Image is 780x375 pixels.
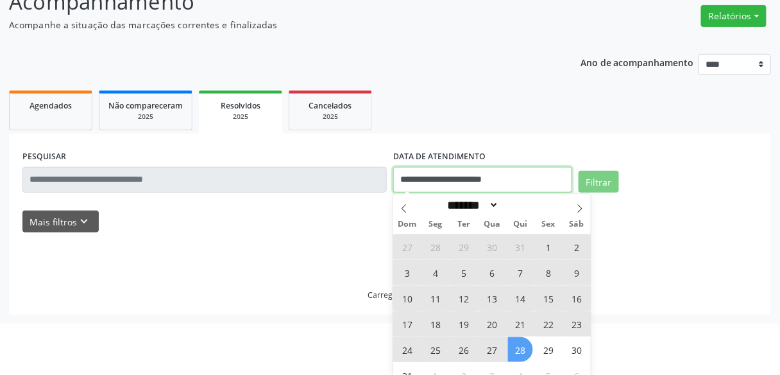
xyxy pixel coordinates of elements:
span: Agosto 10, 2025 [395,286,420,311]
span: Agosto 11, 2025 [423,286,448,311]
span: Cancelados [309,100,352,111]
span: Agosto 29, 2025 [536,337,561,362]
span: Não compareceram [108,100,183,111]
span: Agosto 4, 2025 [423,260,448,285]
label: DATA DE ATENDIMENTO [393,147,486,167]
span: Agosto 16, 2025 [564,286,589,311]
div: 2025 [298,112,362,121]
span: Agosto 7, 2025 [508,260,533,285]
p: Ano de acompanhamento [581,54,694,70]
p: Acompanhe a situação das marcações correntes e finalizadas [9,18,543,31]
span: Julho 31, 2025 [508,234,533,259]
span: Agosto 25, 2025 [423,337,448,362]
span: Agosto 18, 2025 [423,311,448,336]
span: Agosto 13, 2025 [480,286,505,311]
span: Ter [450,220,478,229]
span: Agosto 24, 2025 [395,337,420,362]
div: Carregando [368,290,412,301]
span: Agosto 3, 2025 [395,260,420,285]
span: Resolvidos [221,100,260,111]
span: Agosto 21, 2025 [508,311,533,336]
span: Agosto 14, 2025 [508,286,533,311]
span: Agosto 22, 2025 [536,311,561,336]
span: Agosto 20, 2025 [480,311,505,336]
span: Agosto 8, 2025 [536,260,561,285]
span: Qua [478,220,506,229]
i: keyboard_arrow_down [78,214,92,229]
span: Agosto 9, 2025 [564,260,589,285]
span: Julho 28, 2025 [423,234,448,259]
button: Filtrar [579,171,619,193]
span: Agosto 19, 2025 [452,311,477,336]
span: Agosto 27, 2025 [480,337,505,362]
select: Month [443,198,500,212]
span: Agosto 26, 2025 [452,337,477,362]
label: PESQUISAR [22,147,66,167]
button: Relatórios [701,5,767,27]
span: Julho 30, 2025 [480,234,505,259]
div: 2025 [108,112,183,121]
span: Agosto 1, 2025 [536,234,561,259]
span: Seg [421,220,450,229]
span: Sex [534,220,563,229]
div: 2025 [208,112,273,121]
span: Agendados [30,100,72,111]
span: Dom [393,220,421,229]
span: Julho 29, 2025 [452,234,477,259]
button: Mais filtroskeyboard_arrow_down [22,211,99,233]
span: Agosto 6, 2025 [480,260,505,285]
span: Qui [506,220,534,229]
span: Julho 27, 2025 [395,234,420,259]
span: Agosto 23, 2025 [564,311,589,336]
span: Agosto 17, 2025 [395,311,420,336]
span: Agosto 15, 2025 [536,286,561,311]
span: Agosto 28, 2025 [508,337,533,362]
span: Agosto 2, 2025 [564,234,589,259]
span: Agosto 5, 2025 [452,260,477,285]
span: Agosto 12, 2025 [452,286,477,311]
span: Sáb [563,220,591,229]
span: Agosto 30, 2025 [564,337,589,362]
